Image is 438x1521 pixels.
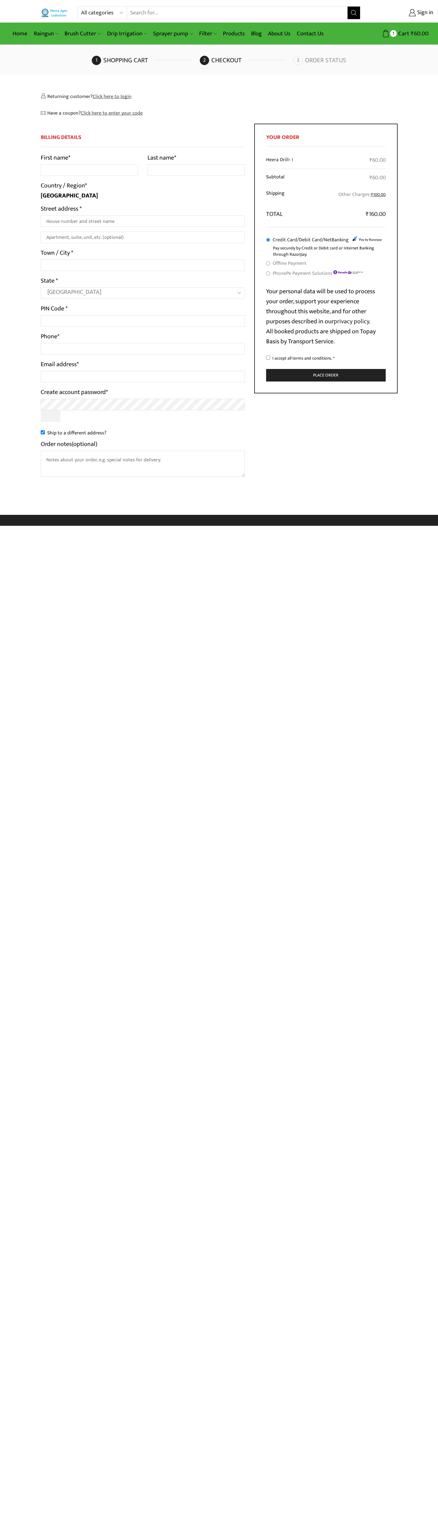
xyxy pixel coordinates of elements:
[41,110,398,117] div: Have a coupon?
[369,173,386,182] bdi: 60.00
[332,270,364,275] img: PhonePe Payment Solutions
[41,92,398,100] div: Returning customer?
[72,439,97,449] span: (optional)
[41,430,45,434] input: Ship to a different address?
[390,30,397,37] span: 1
[41,215,245,227] input: House number and street name
[147,153,176,163] label: Last name
[41,439,97,449] label: Order notes
[266,169,311,186] th: Subtotal
[411,29,429,38] bdi: 60.00
[92,56,198,65] a: Shopping cart
[266,186,311,205] th: Shipping
[93,92,131,100] a: Click here to login
[41,133,81,142] span: Billing Details
[127,7,347,19] input: Search for...
[41,304,68,314] label: PIN Code
[411,29,414,38] span: ₹
[273,269,364,278] label: PhonePe Payment Solutions
[31,26,61,41] a: Raingun
[266,152,311,169] td: Heera Drill
[416,9,433,17] span: Sign in
[41,359,79,369] label: Email address
[348,7,360,19] button: Search button
[272,355,332,362] span: I accept all terms and conditions.
[273,259,307,268] label: Offline Payment
[369,173,372,182] span: ₹
[150,26,196,41] a: Sprayer pump
[41,190,98,201] strong: [GEOGRAPHIC_DATA]
[333,355,335,362] abbr: required
[334,316,369,327] a: privacy policy
[369,156,386,165] bdi: 60.00
[61,26,104,41] a: Brush Cutter
[338,190,386,199] label: Other Charges:
[41,410,61,422] button: Show password
[294,26,327,41] a: Contact Us
[369,156,372,165] span: ₹
[47,429,106,437] span: Ship to a different address?
[248,26,265,41] a: Blog
[370,7,433,18] a: Sign in
[366,209,386,219] bdi: 160.00
[273,245,386,257] p: Pay securely by Credit or Debit card or Internet Banking through Razorpay.
[47,288,227,296] span: Maharashtra
[289,156,293,163] strong: × 1
[196,26,220,41] a: Filter
[147,439,176,449] label: Last name
[41,248,73,258] label: Town / City
[220,26,248,41] a: Products
[41,276,58,286] label: State
[41,387,108,397] label: Create account password
[397,29,409,38] span: Cart
[9,26,31,41] a: Home
[266,369,386,382] button: Place order
[266,286,386,346] p: Your personal data will be used to process your order, support your experience throughout this we...
[41,331,59,341] label: Phone
[371,191,373,198] span: ₹
[265,26,294,41] a: About Us
[41,232,245,243] input: Apartment, suite, unit, etc. (optional)
[266,356,270,360] input: I accept all terms and conditions. *
[41,181,87,191] label: Country / Region
[41,153,70,163] label: First name
[81,109,143,117] a: Enter your coupon code
[367,28,429,39] a: 1 Cart ₹60.00
[266,206,311,219] th: Total
[273,235,384,244] label: Credit Card/Debit Card/NetBanking
[371,191,386,198] bdi: 100.00
[41,204,82,214] label: Street address
[366,209,369,219] span: ₹
[351,235,382,243] img: Credit Card/Debit Card/NetBanking
[104,26,150,41] a: Drip Irrigation
[266,133,299,142] span: Your order
[41,287,245,299] span: State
